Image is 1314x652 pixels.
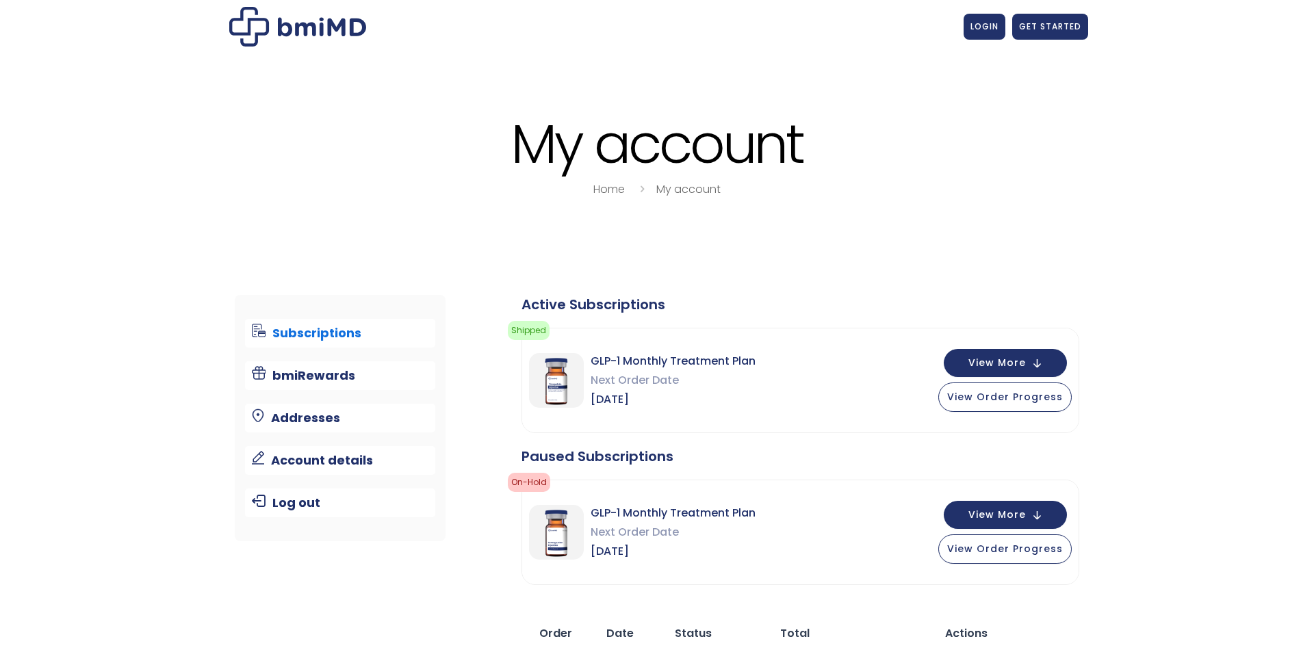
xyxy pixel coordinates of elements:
nav: Account pages [235,295,446,541]
span: Total [780,625,810,641]
img: GLP-1 Monthly Treatment Plan [529,353,584,408]
span: GLP-1 Monthly Treatment Plan [591,352,756,371]
i: breadcrumbs separator [634,181,649,197]
span: Date [606,625,634,641]
button: View Order Progress [938,382,1072,412]
span: View Order Progress [947,542,1063,556]
span: View More [968,510,1026,519]
span: Order [539,625,572,641]
span: Actions [945,625,988,641]
span: GET STARTED [1019,21,1081,32]
span: Shipped [508,321,550,340]
a: Subscriptions [245,319,436,348]
div: Active Subscriptions [521,295,1079,314]
a: Account details [245,446,436,475]
span: LOGIN [970,21,999,32]
img: My account [229,7,366,47]
a: Log out [245,488,436,517]
a: My account [656,181,721,197]
a: Addresses [245,404,436,432]
a: LOGIN [964,14,1005,40]
img: GLP-1 Monthly Treatment Plan [529,505,584,560]
span: [DATE] [591,542,756,561]
span: GLP-1 Monthly Treatment Plan [591,504,756,523]
a: GET STARTED [1012,14,1088,40]
a: Home [593,181,625,197]
a: bmiRewards [245,361,436,390]
button: View More [944,501,1067,529]
span: Next Order Date [591,371,756,390]
div: Paused Subscriptions [521,447,1079,466]
button: View Order Progress [938,534,1072,564]
span: View More [968,358,1026,367]
span: on-hold [508,473,550,492]
span: Status [675,625,712,641]
span: View Order Progress [947,390,1063,404]
span: Next Order Date [591,523,756,542]
h1: My account [226,115,1088,173]
button: View More [944,349,1067,377]
span: [DATE] [591,390,756,409]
